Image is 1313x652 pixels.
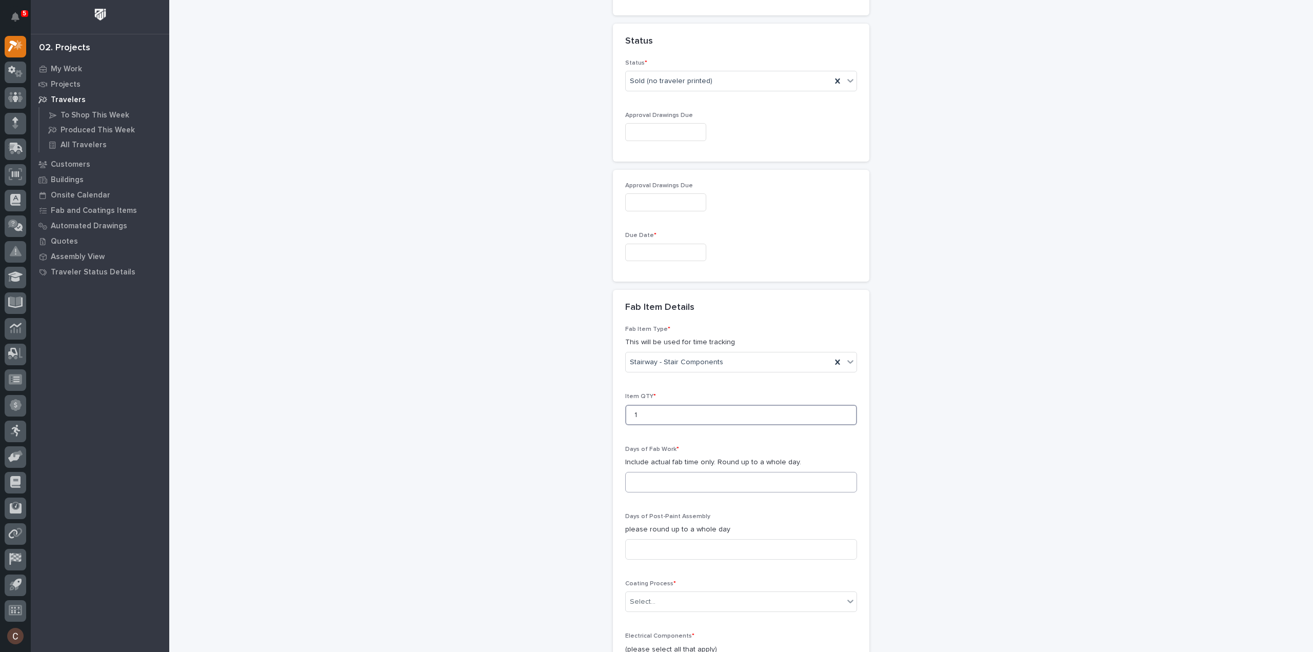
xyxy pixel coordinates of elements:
[630,597,655,607] div: Select...
[625,393,656,400] span: Item QTY
[5,625,26,647] button: users-avatar
[625,60,647,66] span: Status
[51,95,86,105] p: Travelers
[625,446,679,452] span: Days of Fab Work
[51,252,105,262] p: Assembly View
[625,457,857,468] p: Include actual fab time only. Round up to a whole day.
[51,222,127,231] p: Automated Drawings
[61,126,135,135] p: Produced This Week
[39,123,169,137] a: Produced This Week
[31,172,169,187] a: Buildings
[625,513,710,520] span: Days of Post-Paint Assembly
[625,326,670,332] span: Fab Item Type
[61,111,129,120] p: To Shop This Week
[39,43,90,54] div: 02. Projects
[31,218,169,233] a: Automated Drawings
[31,61,169,76] a: My Work
[5,6,26,28] button: Notifications
[51,191,110,200] p: Onsite Calendar
[51,206,137,215] p: Fab and Coatings Items
[13,12,26,29] div: Notifications5
[625,524,857,535] p: please round up to a whole day
[31,233,169,249] a: Quotes
[51,237,78,246] p: Quotes
[625,183,693,189] span: Approval Drawings Due
[625,302,694,313] h2: Fab Item Details
[31,156,169,172] a: Customers
[31,187,169,203] a: Onsite Calendar
[625,36,653,47] h2: Status
[91,5,110,24] img: Workspace Logo
[51,175,84,185] p: Buildings
[31,92,169,107] a: Travelers
[51,160,90,169] p: Customers
[31,203,169,218] a: Fab and Coatings Items
[630,357,723,368] span: Stairway - Stair Components
[31,264,169,280] a: Traveler Status Details
[625,581,676,587] span: Coating Process
[39,137,169,152] a: All Travelers
[31,76,169,92] a: Projects
[51,65,82,74] p: My Work
[625,112,693,118] span: Approval Drawings Due
[625,337,857,348] p: This will be used for time tracking
[61,141,107,150] p: All Travelers
[630,76,712,87] span: Sold (no traveler printed)
[23,10,26,17] p: 5
[625,633,694,639] span: Electrical Components
[51,80,81,89] p: Projects
[39,108,169,122] a: To Shop This Week
[51,268,135,277] p: Traveler Status Details
[31,249,169,264] a: Assembly View
[625,232,656,239] span: Due Date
